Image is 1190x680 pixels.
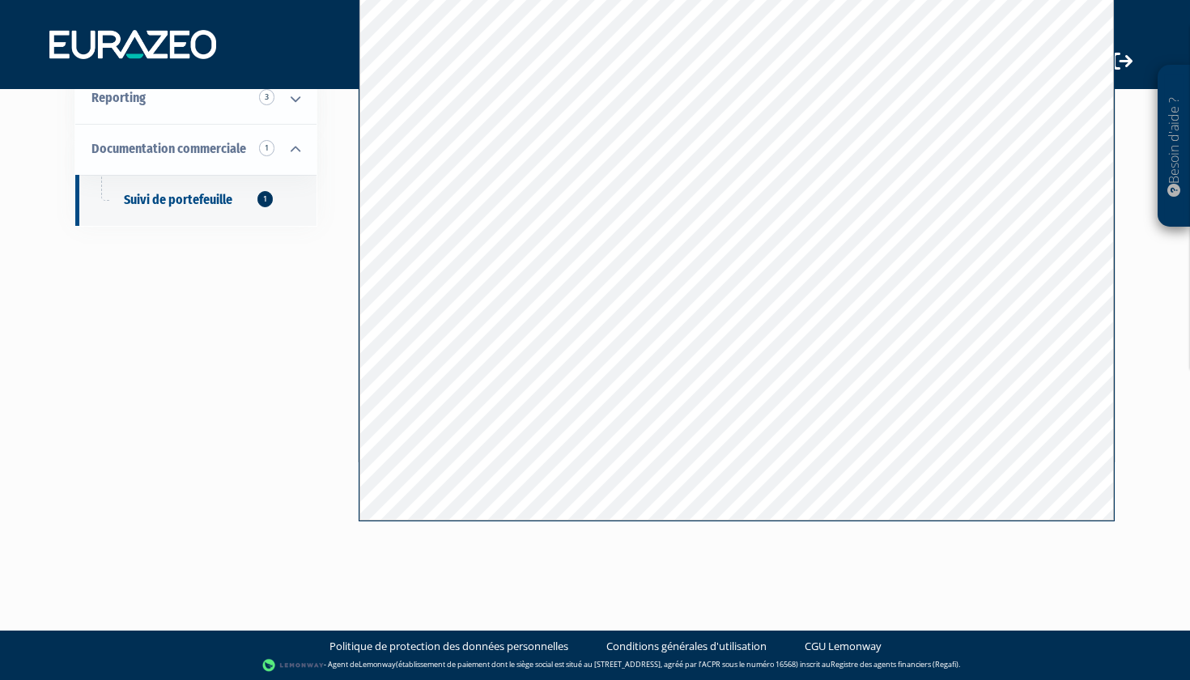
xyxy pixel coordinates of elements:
a: Conditions générales d'utilisation [606,639,767,654]
a: Reporting 3 [75,73,317,124]
img: 1732889491-logotype_eurazeo_blanc_rvb.png [49,30,216,59]
span: 1 [259,140,274,156]
p: Besoin d'aide ? [1165,74,1184,219]
span: Suivi de portefeuille [124,192,232,207]
a: Lemonway [359,660,396,670]
a: Documentation commerciale 1 [75,124,317,175]
img: logo-lemonway.png [262,657,325,674]
span: Reporting [91,90,146,105]
span: 1 [257,191,273,207]
a: Politique de protection des données personnelles [329,639,568,654]
div: - Agent de (établissement de paiement dont le siège social est situé au [STREET_ADDRESS], agréé p... [16,657,1174,674]
a: Suivi de portefeuille1 [75,175,317,226]
a: CGU Lemonway [805,639,882,654]
span: Documentation commerciale [91,141,246,156]
a: Registre des agents financiers (Regafi) [831,660,958,670]
span: 3 [259,89,274,105]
